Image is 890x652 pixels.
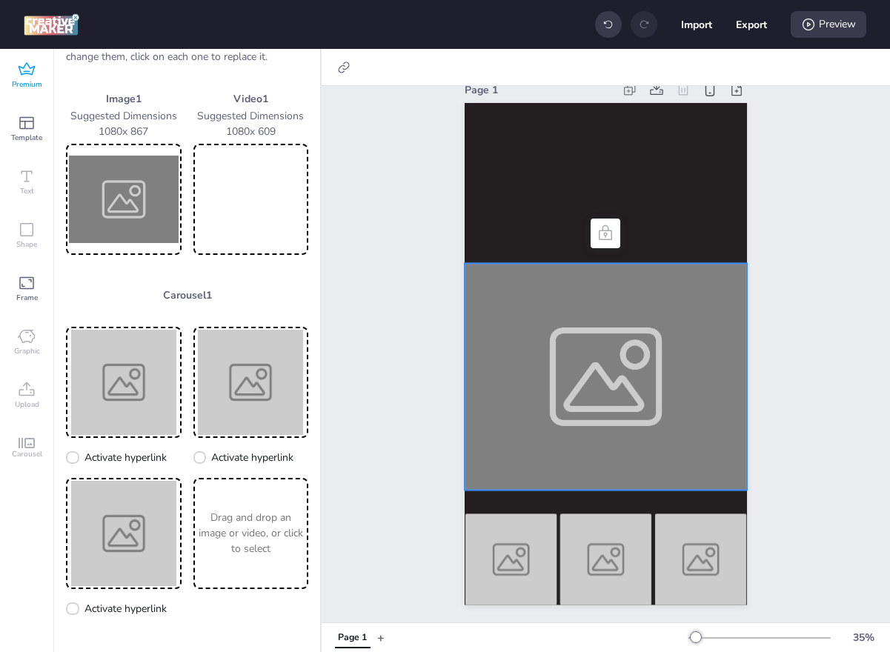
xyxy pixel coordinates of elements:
p: Drag and drop an image or video, or click to select [196,510,306,556]
div: Tabs [328,625,377,651]
div: Page 1 [338,631,367,645]
span: Shape [16,239,37,250]
img: logo Creative Maker [24,13,79,36]
img: Preview [69,330,179,435]
img: Preview [196,330,306,435]
p: 1080 x 609 [193,124,309,139]
span: Premium [12,79,42,90]
span: Activate hyperlink [84,450,167,465]
p: 1080 x 867 [66,124,182,139]
button: + [377,625,385,651]
img: Preview [69,481,179,586]
span: Upload [15,399,39,410]
div: Page 1 [465,82,614,98]
div: 35 % [846,630,881,645]
span: Activate hyperlink [84,601,167,616]
button: Export [736,9,767,40]
p: These are the resources of the premium creative. To change them, click on each one to replace it. [66,33,308,64]
div: Preview [791,11,866,38]
p: Suggested Dimensions [66,108,182,124]
span: Carousel [12,448,42,460]
span: Template [11,132,42,144]
span: Graphic [14,345,40,357]
span: Frame [16,292,38,304]
p: Suggested Dimensions [193,108,309,124]
p: Carousel 1 [66,287,308,303]
span: Activate hyperlink [211,450,293,465]
p: Video 1 [193,91,309,107]
img: Preview [69,147,179,252]
button: Import [681,9,712,40]
span: Text [20,185,34,197]
p: Image 1 [66,91,182,107]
